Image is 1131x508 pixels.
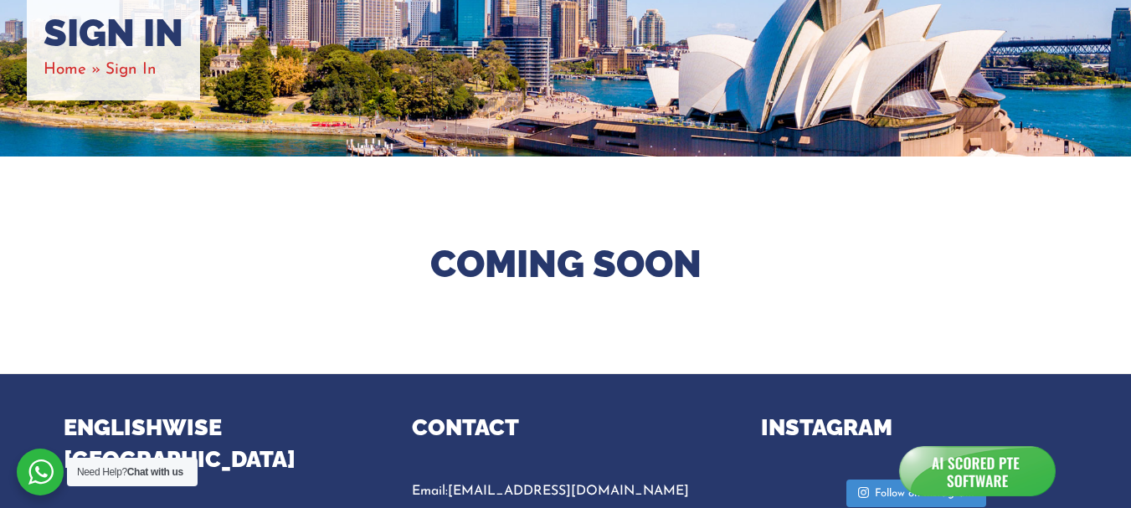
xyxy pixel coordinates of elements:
[127,466,183,478] strong: Chat with us
[412,412,719,444] h4: Contact
[105,62,157,78] span: Sign In
[77,466,183,478] span: Need Help?
[44,62,86,78] a: Home
[761,412,1068,444] h4: INSTAGRAM
[846,480,986,508] a: InstagramFollow on Instagram
[448,485,689,498] a: [EMAIL_ADDRESS][DOMAIN_NAME]
[899,446,1056,496] img: icon_a.png
[858,486,869,499] svg: Instagram
[44,56,183,84] nav: Breadcrumbs
[76,240,1056,290] h1: Coming Soon
[64,412,371,475] h4: ENGLISHWISE [GEOGRAPHIC_DATA]
[44,11,183,56] h1: Sign In
[412,480,719,503] p: Email:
